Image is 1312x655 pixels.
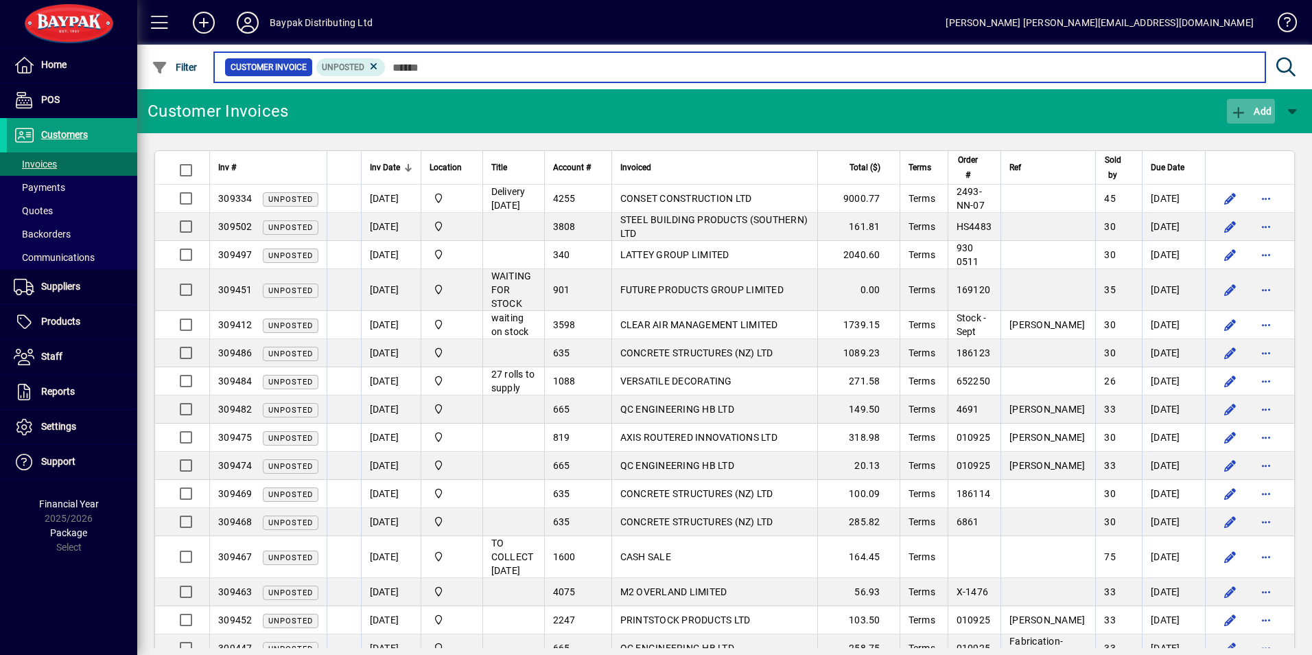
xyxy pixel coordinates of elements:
a: Invoices [7,152,137,176]
span: CONSET CONSTRUCTION LTD [620,193,752,204]
div: [PERSON_NAME] [PERSON_NAME][EMAIL_ADDRESS][DOMAIN_NAME] [946,12,1254,34]
span: Terms [909,460,935,471]
span: Unposted [268,518,313,527]
span: 33 [1104,460,1116,471]
td: [DATE] [1142,578,1205,606]
span: Inv # [218,160,236,175]
a: POS [7,83,137,117]
span: [PERSON_NAME] [1009,432,1085,443]
span: 665 [553,460,570,471]
span: Due Date [1151,160,1184,175]
span: 4255 [553,193,576,204]
span: 340 [553,249,570,260]
td: [DATE] [1142,480,1205,508]
span: Baypak - Onekawa [430,374,474,389]
span: [PERSON_NAME] [1009,404,1085,415]
span: Location [430,160,462,175]
td: [DATE] [361,367,421,395]
a: Backorders [7,222,137,246]
button: More options [1255,511,1277,533]
span: 75 [1104,551,1116,562]
td: [DATE] [1142,424,1205,452]
a: Settings [7,410,137,444]
td: [DATE] [1142,367,1205,395]
span: Unposted [268,588,313,597]
span: Unposted [268,434,313,443]
td: [DATE] [361,395,421,424]
span: Unposted [268,251,313,260]
button: More options [1255,342,1277,364]
span: 30 [1104,319,1116,330]
a: Products [7,305,137,339]
span: Reports [41,386,75,397]
span: Terms [909,643,935,654]
span: 010925 [957,643,991,654]
span: 635 [553,516,570,527]
span: Order # [957,152,981,183]
span: Sold by [1104,152,1121,183]
span: Unposted [268,617,313,625]
td: [DATE] [1142,213,1205,241]
span: AXIS ROUTERED INNOVATIONS LTD [620,432,777,443]
span: Baypak - Onekawa [430,612,474,628]
span: X-1476 [957,586,989,597]
span: QC ENGINEERING HB LTD [620,460,734,471]
span: Unposted [268,645,313,654]
span: 33 [1104,404,1116,415]
td: [DATE] [1142,241,1205,269]
span: 4075 [553,586,576,597]
td: 56.93 [817,578,900,606]
td: [DATE] [361,536,421,578]
span: 45 [1104,193,1116,204]
span: 309484 [218,376,253,387]
td: 1739.15 [817,311,900,339]
span: Customers [41,129,88,140]
span: [PERSON_NAME] [1009,614,1085,625]
a: Quotes [7,199,137,222]
td: [DATE] [361,269,421,311]
td: [DATE] [1142,395,1205,424]
button: More options [1255,187,1277,209]
td: 285.82 [817,508,900,536]
span: Terms [909,221,935,232]
td: [DATE] [1142,339,1205,367]
td: [DATE] [361,185,421,213]
span: POS [41,94,60,105]
td: [DATE] [1142,185,1205,213]
button: More options [1255,244,1277,266]
span: Payments [14,182,65,193]
span: Invoiced [620,160,651,175]
span: Communications [14,252,95,263]
button: More options [1255,455,1277,476]
span: CASH SALE [620,551,671,562]
span: Terms [909,249,935,260]
span: 309486 [218,347,253,358]
span: Baypak - Onekawa [430,486,474,501]
td: 1089.23 [817,339,900,367]
td: [DATE] [1142,606,1205,634]
td: [DATE] [361,578,421,606]
div: Due Date [1151,160,1197,175]
span: Baypak - Onekawa [430,345,474,360]
span: 26 [1104,376,1116,387]
span: Customer Invoice [231,60,307,74]
td: [DATE] [361,213,421,241]
span: FUTURE PRODUCTS GROUP LIMITED [620,284,784,295]
span: CONCRETE STRUCTURES (NZ) LTD [620,347,773,358]
span: Support [41,456,75,467]
span: Products [41,316,80,327]
span: Baypak - Onekawa [430,402,474,417]
span: Baypak - Onekawa [430,584,474,599]
div: Ref [1009,160,1087,175]
span: Terms [909,516,935,527]
span: 901 [553,284,570,295]
span: Terms [909,376,935,387]
span: Baypak - Onekawa [430,514,474,529]
span: TO COLLECT [DATE] [491,538,534,576]
td: 0.00 [817,269,900,311]
button: Edit [1219,279,1241,301]
span: 309467 [218,551,253,562]
span: Terms [909,160,931,175]
button: Edit [1219,244,1241,266]
span: CONCRETE STRUCTURES (NZ) LTD [620,488,773,499]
